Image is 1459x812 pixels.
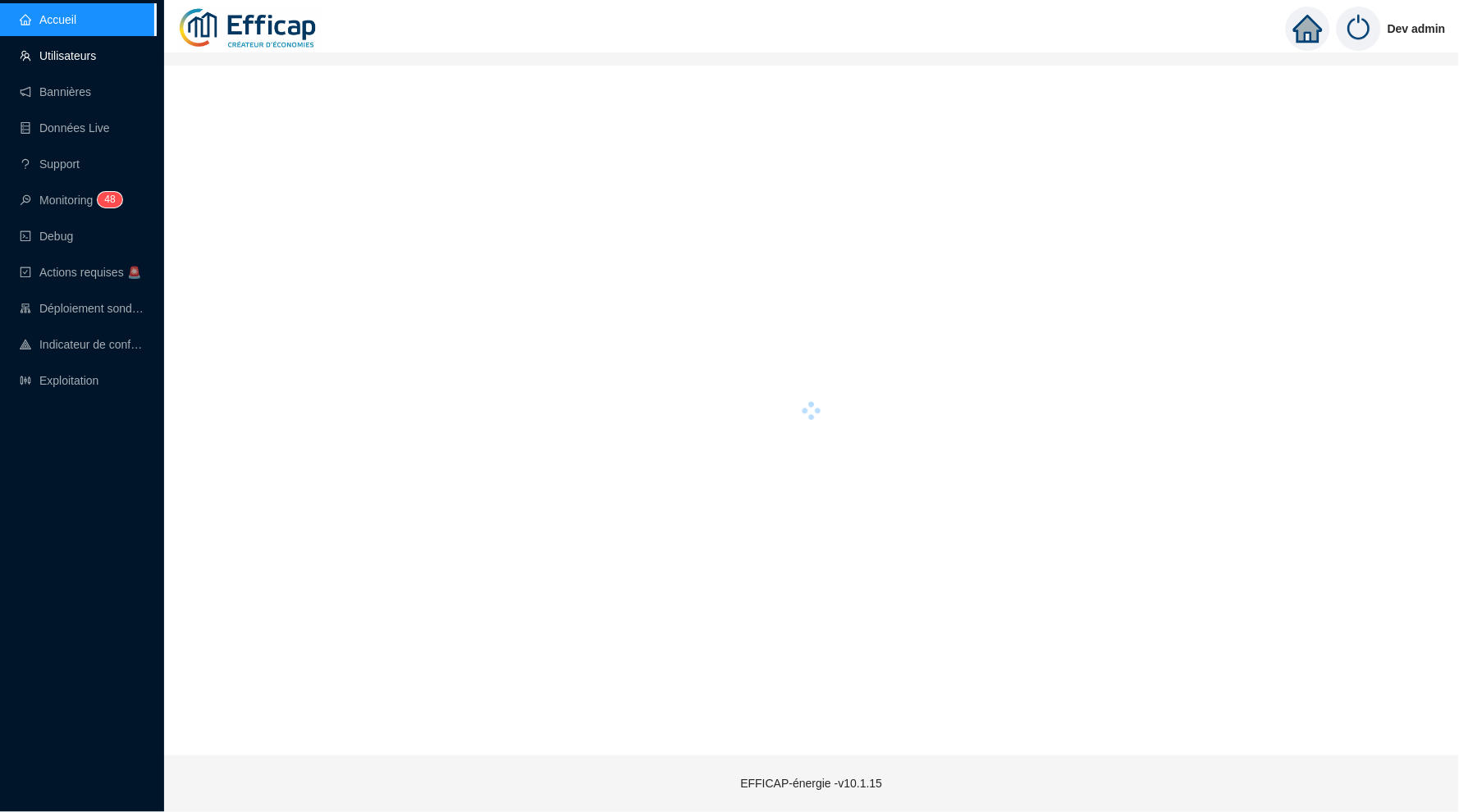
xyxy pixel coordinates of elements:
[20,230,73,243] a: codeDebug
[1388,2,1446,55] span: Dev admin
[104,194,110,205] span: 4
[20,194,117,207] a: monitorMonitoring48
[39,266,141,279] span: Actions requises 🚨
[20,302,144,315] a: clusterDéploiement sondes
[98,192,121,208] sup: 48
[20,338,144,351] a: heat-mapIndicateur de confort
[20,121,110,135] a: databaseDonnées Live
[1293,14,1323,43] span: home
[20,13,76,26] a: homeAccueil
[20,85,91,98] a: notificationBannières
[20,267,31,278] span: check-square
[20,49,96,62] a: teamUtilisateurs
[20,157,80,171] a: questionSupport
[1337,7,1381,51] img: power
[741,777,883,790] span: EFFICAP-énergie - v10.1.15
[110,194,116,205] span: 8
[20,374,98,387] a: slidersExploitation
